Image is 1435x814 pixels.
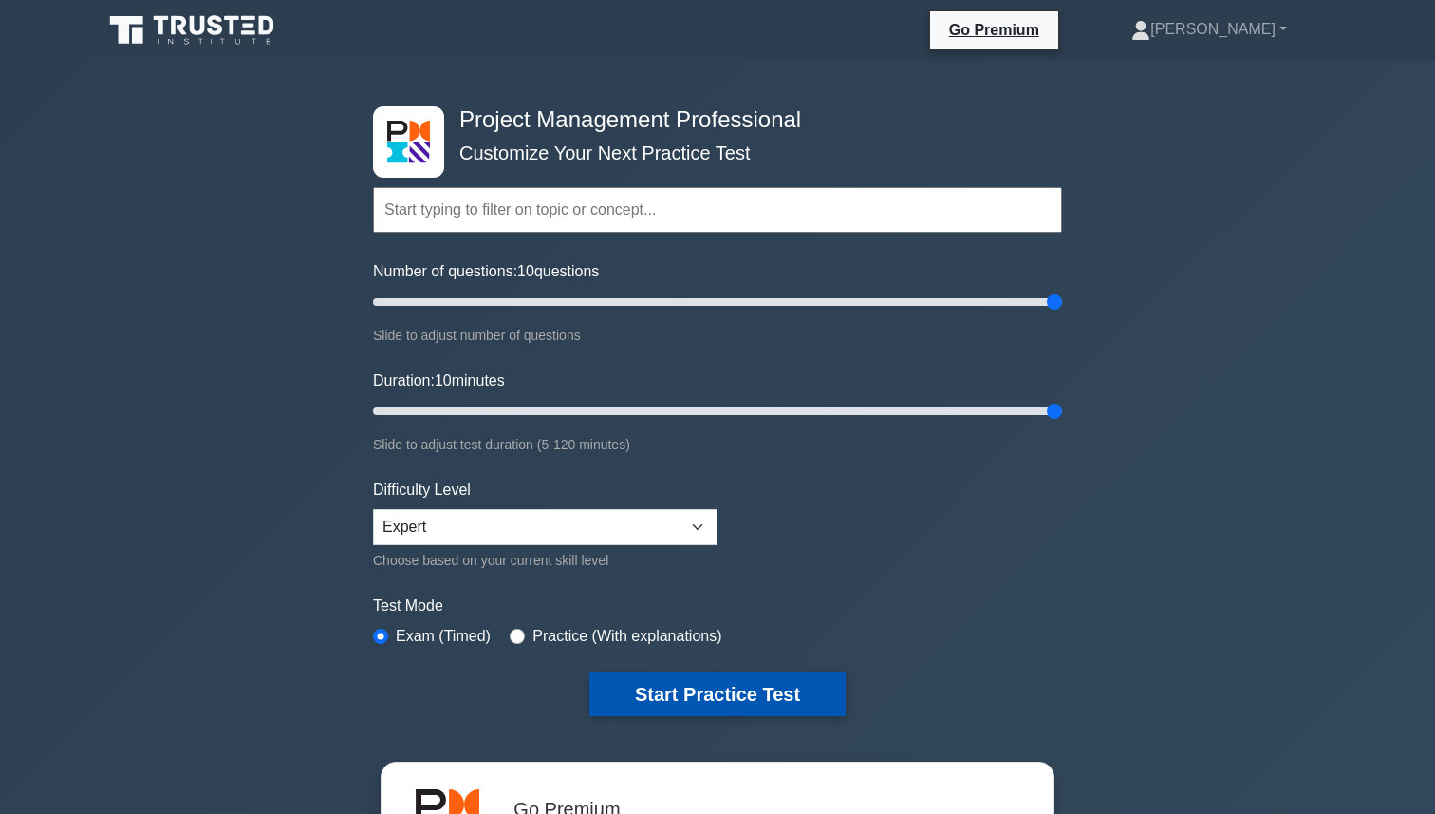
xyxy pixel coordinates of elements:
label: Duration: minutes [373,369,505,392]
span: 10 [517,263,534,279]
label: Number of questions: questions [373,260,599,283]
label: Practice (With explanations) [532,625,721,648]
h4: Project Management Professional [452,106,969,134]
span: 10 [435,372,452,388]
label: Exam (Timed) [396,625,491,648]
div: Slide to adjust number of questions [373,324,1062,347]
a: Go Premium [938,18,1051,42]
label: Difficulty Level [373,479,471,502]
button: Start Practice Test [589,672,846,716]
input: Start typing to filter on topic or concept... [373,187,1062,233]
div: Slide to adjust test duration (5-120 minutes) [373,433,1062,456]
a: [PERSON_NAME] [1086,10,1332,48]
label: Test Mode [373,595,1062,617]
div: Choose based on your current skill level [373,549,717,572]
